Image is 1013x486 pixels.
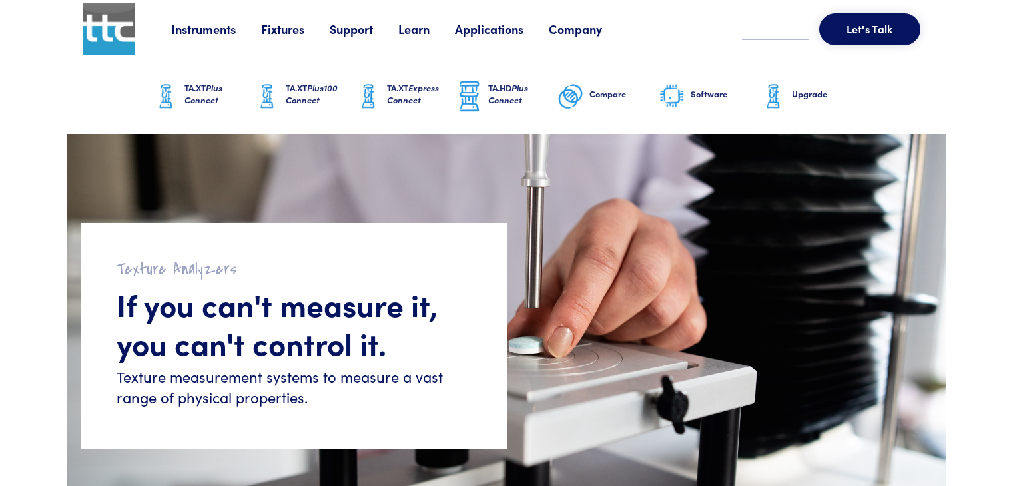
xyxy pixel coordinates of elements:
h2: Texture Analyzers [117,259,471,280]
img: ta-xt-graphic.png [355,80,382,113]
h6: TA.XT [184,82,254,106]
a: Applications [455,21,549,37]
span: Plus Connect [184,81,222,106]
h6: Software [691,88,760,100]
button: Let's Talk [819,13,920,45]
h6: TA.HD [488,82,557,106]
h6: Upgrade [792,88,861,100]
a: Support [330,21,398,37]
img: software-graphic.png [659,83,685,111]
img: ttc_logo_1x1_v1.0.png [83,3,135,55]
a: TA.XTPlus Connect [153,59,254,134]
img: ta-xt-graphic.png [760,80,787,113]
span: Plus100 Connect [286,81,338,106]
a: Software [659,59,760,134]
h6: Texture measurement systems to measure a vast range of physical properties. [117,367,471,408]
h1: If you can't measure it, you can't control it. [117,285,471,362]
a: TA.XTExpress Connect [355,59,456,134]
a: Compare [557,59,659,134]
a: Fixtures [261,21,330,37]
img: ta-xt-graphic.png [254,80,280,113]
a: Learn [398,21,455,37]
a: TA.XTPlus100 Connect [254,59,355,134]
img: ta-hd-graphic.png [456,79,483,114]
a: Upgrade [760,59,861,134]
a: TA.HDPlus Connect [456,59,557,134]
span: Express Connect [387,81,439,106]
h6: Compare [589,88,659,100]
a: Company [549,21,627,37]
h6: TA.XT [387,82,456,106]
img: compare-graphic.png [557,80,584,113]
img: ta-xt-graphic.png [153,80,179,113]
a: Instruments [171,21,261,37]
span: Plus Connect [488,81,528,106]
h6: TA.XT [286,82,355,106]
